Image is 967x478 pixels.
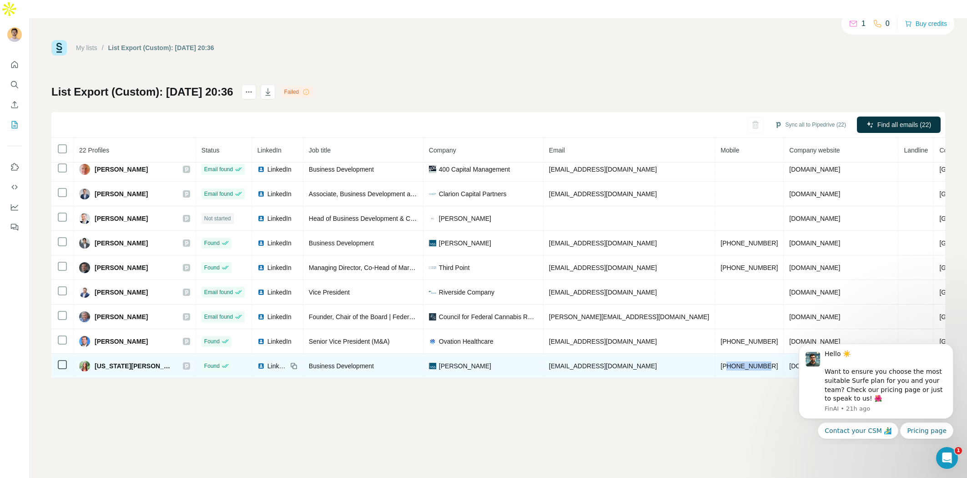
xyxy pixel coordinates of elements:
[267,263,292,272] span: LinkedIn
[439,165,510,174] span: 400 Capital Management
[267,165,292,174] span: LinkedIn
[267,312,292,321] span: LinkedIn
[51,40,67,56] img: Surfe Logo
[257,190,265,198] img: LinkedIn logo
[204,288,233,296] span: Email found
[79,361,90,371] img: Avatar
[257,147,282,154] span: LinkedIn
[720,239,778,247] span: [PHONE_NUMBER]
[549,362,657,370] span: [EMAIL_ADDRESS][DOMAIN_NAME]
[789,239,840,247] span: [DOMAIN_NAME]
[720,147,739,154] span: Mobile
[7,219,22,235] button: Feedback
[429,215,436,222] img: company-logo
[789,289,840,296] span: [DOMAIN_NAME]
[720,264,778,271] span: [PHONE_NUMBER]
[789,166,840,173] span: [DOMAIN_NAME]
[429,362,436,370] img: company-logo
[7,97,22,113] button: Enrich CSV
[7,56,22,73] button: Quick start
[95,165,148,174] span: [PERSON_NAME]
[429,166,436,173] img: company-logo
[309,313,561,320] span: Founder, Chair of the Board | Federal Regulation | Social Justice | Health Policy Advocate
[309,190,468,198] span: Associate, Business Development and Market Research
[95,263,148,272] span: [PERSON_NAME]
[242,85,256,99] button: actions
[204,313,233,321] span: Email found
[267,189,292,198] span: LinkedIn
[429,264,436,271] img: company-logo
[204,165,233,173] span: Email found
[789,190,840,198] span: [DOMAIN_NAME]
[51,85,233,99] h1: List Export (Custom): [DATE] 20:36
[102,43,104,52] li: /
[439,263,470,272] span: Third Point
[257,166,265,173] img: LinkedIn logo
[429,239,436,247] img: company-logo
[95,239,148,248] span: [PERSON_NAME]
[439,361,491,371] span: [PERSON_NAME]
[76,44,97,51] a: My lists
[267,337,292,346] span: LinkedIn
[439,214,491,223] span: [PERSON_NAME]
[309,289,350,296] span: Vice President
[309,338,390,345] span: Senior Vice President (M&A)
[95,312,148,321] span: [PERSON_NAME]
[720,362,778,370] span: [PHONE_NUMBER]
[257,289,265,296] img: LinkedIn logo
[7,117,22,133] button: My lists
[201,147,220,154] span: Status
[79,147,109,154] span: 22 Profiles
[79,188,90,199] img: Avatar
[267,288,292,297] span: LinkedIn
[282,86,313,97] div: Failed
[309,239,374,247] span: Business Development
[257,362,265,370] img: LinkedIn logo
[267,214,292,223] span: LinkedIn
[789,264,840,271] span: [DOMAIN_NAME]
[79,287,90,298] img: Avatar
[549,338,657,345] span: [EMAIL_ADDRESS][DOMAIN_NAME]
[95,288,148,297] span: [PERSON_NAME]
[439,288,494,297] span: Riverside Company
[785,336,967,444] iframe: Intercom notifications message
[429,190,436,198] img: company-logo
[429,289,436,296] img: company-logo
[439,239,491,248] span: [PERSON_NAME]
[429,313,436,320] img: company-logo
[439,312,538,321] span: Council for Federal Cannabis Regulation CFCR
[309,264,506,271] span: Managing Director, Co-Head of Marketing and Business Development
[204,239,220,247] span: Found
[720,338,778,345] span: [PHONE_NUMBER]
[309,166,374,173] span: Business Development
[79,238,90,249] img: Avatar
[257,215,265,222] img: LinkedIn logo
[204,190,233,198] span: Email found
[95,189,148,198] span: [PERSON_NAME]
[257,338,265,345] img: LinkedIn logo
[257,264,265,271] img: LinkedIn logo
[955,447,962,454] span: 1
[549,166,657,173] span: [EMAIL_ADDRESS][DOMAIN_NAME]
[309,362,374,370] span: Business Development
[549,147,565,154] span: Email
[95,361,174,371] span: [US_STATE][PERSON_NAME]
[939,147,962,154] span: Country
[204,264,220,272] span: Found
[439,189,507,198] span: Clarion Capital Partners
[79,213,90,224] img: Avatar
[108,43,214,52] div: List Export (Custom): [DATE] 20:36
[549,190,657,198] span: [EMAIL_ADDRESS][DOMAIN_NAME]
[204,337,220,346] span: Found
[309,147,331,154] span: Job title
[429,147,456,154] span: Company
[877,120,931,129] span: Find all emails (22)
[309,215,450,222] span: Head of Business Development & Capital Markets
[905,17,947,30] button: Buy credits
